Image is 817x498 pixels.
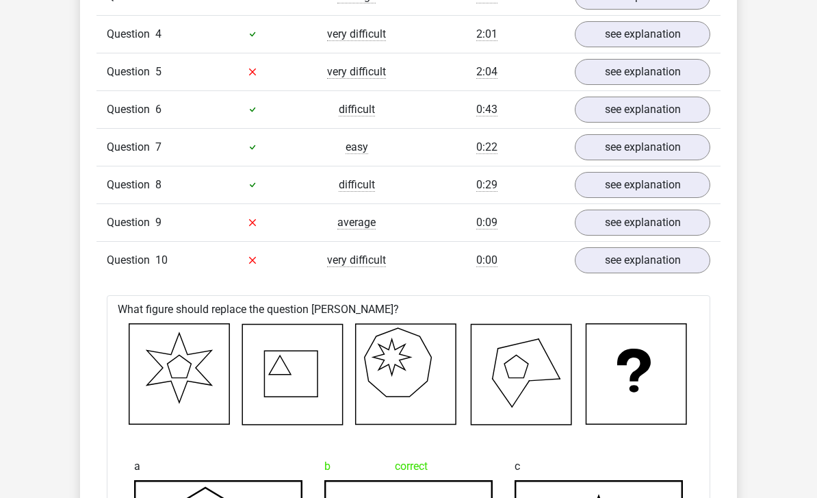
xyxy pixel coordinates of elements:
span: 2:01 [476,28,497,42]
a: see explanation [575,173,710,199]
span: very difficult [327,28,386,42]
span: Question [107,215,155,232]
span: 0:22 [476,141,497,155]
span: Question [107,177,155,194]
span: very difficult [327,254,386,268]
a: see explanation [575,60,710,86]
span: 0:09 [476,216,497,230]
span: Question [107,64,155,81]
span: Question [107,102,155,119]
span: 0:43 [476,103,497,117]
span: a [134,453,140,481]
div: correct [324,453,493,481]
span: very difficult [327,66,386,79]
span: difficult [339,179,375,192]
span: 6 [155,103,161,116]
a: see explanation [575,22,710,48]
span: Question [107,140,155,156]
span: 8 [155,179,161,192]
span: 10 [155,254,168,267]
span: Question [107,253,155,269]
span: Question [107,27,155,43]
a: see explanation [575,97,710,123]
a: see explanation [575,248,710,274]
span: 0:00 [476,254,497,268]
span: 9 [155,216,161,229]
span: 4 [155,28,161,41]
span: difficult [339,103,375,117]
span: 0:29 [476,179,497,192]
span: b [324,453,330,481]
span: c [515,453,520,481]
a: see explanation [575,135,710,161]
span: 2:04 [476,66,497,79]
span: 7 [155,141,161,154]
span: average [337,216,376,230]
span: easy [346,141,368,155]
a: see explanation [575,210,710,236]
span: 5 [155,66,161,79]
